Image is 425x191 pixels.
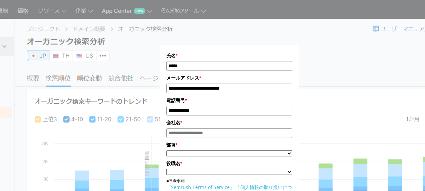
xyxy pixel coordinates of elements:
label: メールアドレス [166,74,292,82]
label: 会社名 [166,119,292,126]
label: 電話番号 [166,97,292,104]
label: 氏名 [166,52,292,59]
label: 部署 [166,141,292,149]
label: 役職名 [166,160,292,167]
a: 「Semrush Terms of Service」 [166,184,235,190]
